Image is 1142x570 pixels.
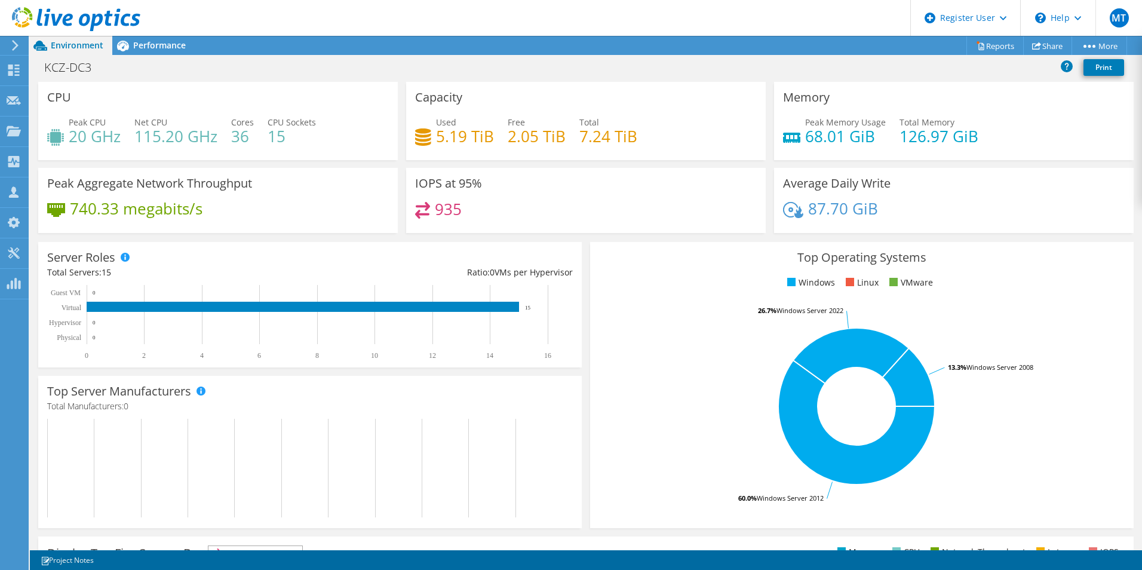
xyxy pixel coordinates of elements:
h3: Average Daily Write [783,177,891,190]
h3: CPU [47,91,71,104]
span: Performance [133,39,186,51]
text: Virtual [62,304,82,312]
tspan: Windows Server 2012 [757,494,824,502]
text: Hypervisor [49,318,81,327]
h4: 68.01 GiB [805,130,886,143]
text: 12 [429,351,436,360]
svg: \n [1035,13,1046,23]
span: Total Memory [900,117,954,128]
text: 14 [486,351,493,360]
h3: IOPS at 95% [415,177,482,190]
span: Free [508,117,525,128]
span: Cores [231,117,254,128]
tspan: 60.0% [738,494,757,502]
text: 2 [142,351,146,360]
h3: Server Roles [47,251,115,264]
tspan: Windows Server 2022 [776,306,843,315]
h3: Peak Aggregate Network Throughput [47,177,252,190]
h3: Capacity [415,91,462,104]
h4: 115.20 GHz [134,130,217,143]
li: Windows [784,276,835,289]
h1: KCZ-DC3 [39,61,110,74]
h4: 87.70 GiB [808,202,878,215]
text: 16 [544,351,551,360]
h4: 5.19 TiB [436,130,494,143]
h3: Top Operating Systems [599,251,1125,264]
h4: 126.97 GiB [900,130,978,143]
div: Ratio: VMs per Hypervisor [310,266,573,279]
h4: 20 GHz [69,130,121,143]
tspan: 13.3% [948,363,966,372]
span: 0 [490,266,495,278]
h4: 7.24 TiB [579,130,637,143]
text: Physical [57,333,81,342]
text: Guest VM [51,289,81,297]
h3: Memory [783,91,830,104]
h4: 15 [268,130,316,143]
h4: Total Manufacturers: [47,400,573,413]
li: CPU [889,546,920,559]
span: 15 [102,266,111,278]
span: IOPS [208,546,302,560]
text: 6 [257,351,261,360]
tspan: Windows Server 2008 [966,363,1033,372]
text: 10 [371,351,378,360]
text: 0 [85,351,88,360]
a: Reports [966,36,1024,55]
span: Net CPU [134,117,167,128]
a: Share [1023,36,1072,55]
a: More [1072,36,1127,55]
h4: 740.33 megabits/s [70,202,202,215]
h4: 935 [435,203,462,216]
li: IOPS [1086,546,1119,559]
h3: Top Server Manufacturers [47,385,191,398]
h4: 36 [231,130,254,143]
li: Memory [834,546,882,559]
span: Peak CPU [69,117,106,128]
text: 4 [200,351,204,360]
span: Environment [51,39,103,51]
div: Total Servers: [47,266,310,279]
span: Total [579,117,599,128]
h4: 2.05 TiB [508,130,566,143]
text: 0 [93,290,96,296]
tspan: 26.7% [758,306,776,315]
text: 8 [315,351,319,360]
span: 0 [124,400,128,412]
li: VMware [886,276,933,289]
text: 0 [93,320,96,326]
li: Network Throughput [928,546,1026,559]
li: Linux [843,276,879,289]
span: CPU Sockets [268,117,316,128]
li: Latency [1033,546,1078,559]
text: 0 [93,335,96,341]
a: Print [1083,59,1124,76]
span: Used [436,117,456,128]
a: Project Notes [32,553,102,568]
span: MT [1110,8,1129,27]
span: Peak Memory Usage [805,117,886,128]
text: 15 [525,305,531,311]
